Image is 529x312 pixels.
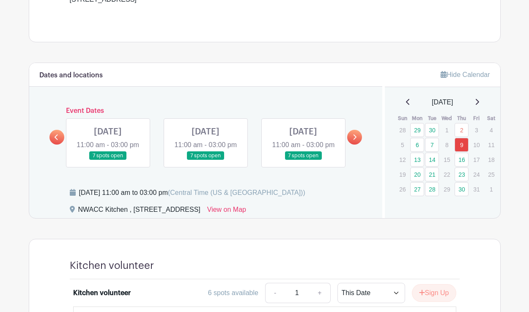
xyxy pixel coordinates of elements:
[64,107,348,115] h6: Event Dates
[440,168,454,181] p: 22
[395,138,409,151] p: 5
[395,153,409,166] p: 12
[410,153,424,167] a: 13
[70,260,154,272] h4: Kitchen volunteer
[469,183,483,196] p: 31
[455,153,469,167] a: 16
[455,138,469,152] a: 9
[484,138,498,151] p: 11
[395,114,410,123] th: Sun
[410,114,425,123] th: Mon
[73,288,131,298] div: Kitchen volunteer
[79,188,305,198] div: [DATE] 11:00 am to 03:00 pm
[208,288,258,298] div: 6 spots available
[309,283,330,303] a: +
[265,283,285,303] a: -
[455,123,469,137] a: 2
[425,182,439,196] a: 28
[469,114,484,123] th: Fri
[469,138,483,151] p: 10
[484,153,498,166] p: 18
[440,153,454,166] p: 15
[168,189,305,196] span: (Central Time (US & [GEOGRAPHIC_DATA]))
[410,182,424,196] a: 27
[425,114,439,123] th: Tue
[469,168,483,181] p: 24
[207,205,246,218] a: View on Map
[469,123,483,137] p: 3
[455,182,469,196] a: 30
[395,123,409,137] p: 28
[439,114,454,123] th: Wed
[410,123,424,137] a: 29
[484,183,498,196] p: 1
[425,138,439,152] a: 7
[425,167,439,181] a: 21
[410,167,424,181] a: 20
[455,167,469,181] a: 23
[39,71,103,79] h6: Dates and locations
[412,284,456,302] button: Sign Up
[410,138,424,152] a: 6
[440,138,454,151] p: 8
[425,153,439,167] a: 14
[425,123,439,137] a: 30
[395,183,409,196] p: 26
[78,205,200,218] div: NWACC Kitchen , [STREET_ADDRESS]
[484,123,498,137] p: 4
[440,183,454,196] p: 29
[441,71,490,78] a: Hide Calendar
[440,123,454,137] p: 1
[469,153,483,166] p: 17
[484,168,498,181] p: 25
[432,97,453,107] span: [DATE]
[454,114,469,123] th: Thu
[484,114,499,123] th: Sat
[395,168,409,181] p: 19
